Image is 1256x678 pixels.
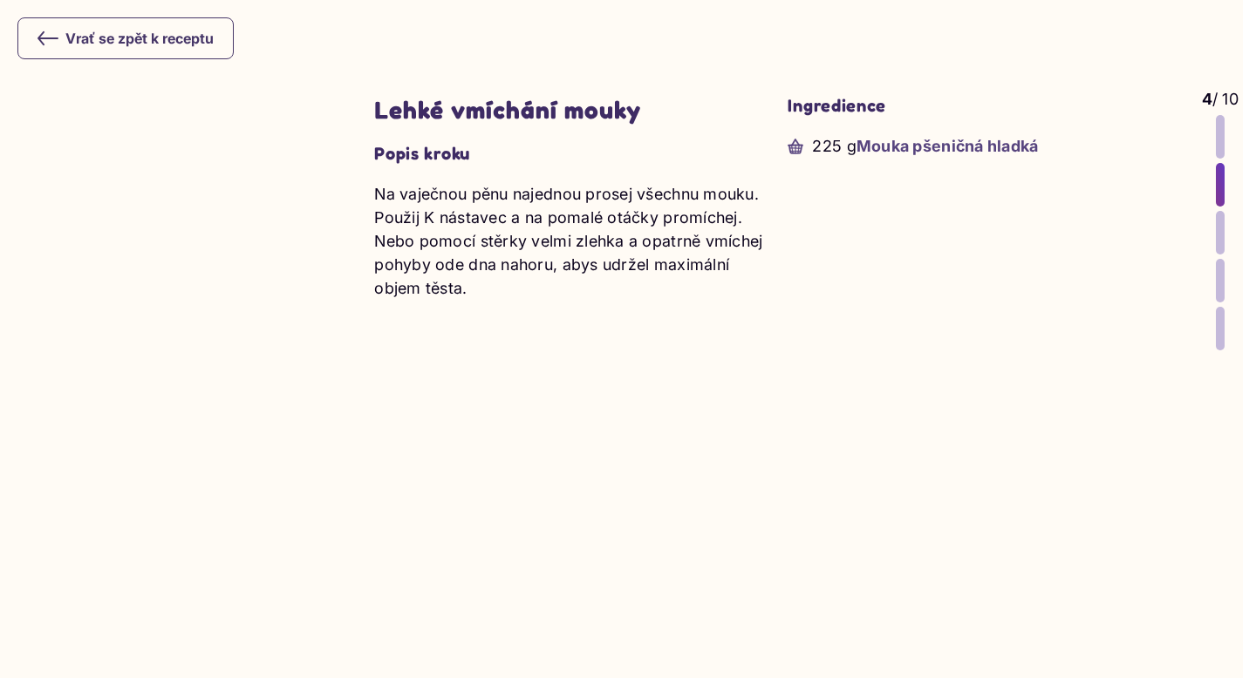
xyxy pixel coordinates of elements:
span: 4 [1202,90,1212,108]
h2: Lehké vmíchání mouky [374,95,770,125]
h3: Ingredience [788,95,1184,117]
div: Vrať se zpět k receptu [38,28,214,49]
button: Vrať se zpět k receptu [17,17,234,59]
p: 225 g [812,134,1038,158]
p: Na vaječnou pěnu najednou prosej všechnu mouku. Použij K nástavec a na pomalé otáčky promíchej. N... [374,182,770,300]
span: Mouka pšeničná hladká [857,137,1039,155]
p: / 10 [1202,87,1239,111]
h3: Popis kroku [374,143,770,165]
